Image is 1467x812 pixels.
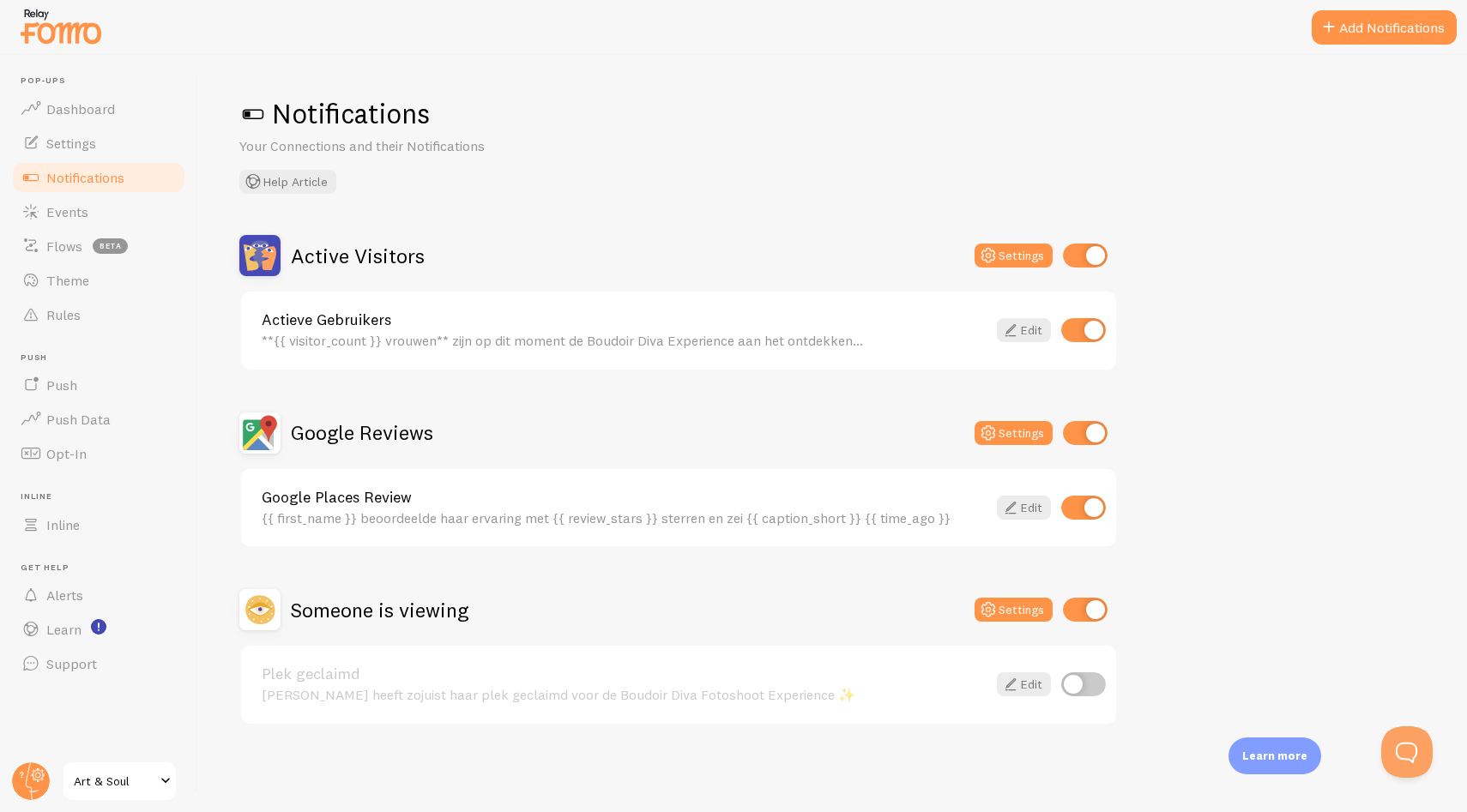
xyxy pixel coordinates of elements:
span: Inline [21,491,187,502]
a: Push [10,368,187,402]
span: Theme [46,272,89,289]
img: Google Reviews [239,412,281,454]
a: Edit [997,496,1051,520]
a: Support [10,647,187,681]
img: fomo-relay-logo-orange.svg [18,4,104,48]
a: Dashboard [10,92,187,126]
a: Plek geclaimd [262,666,987,682]
span: Push [46,376,77,394]
div: **{{ visitor_count }} vrouwen** zijn op dit moment de Boudoir Diva Experience aan het ontdekken… [262,333,987,348]
span: Notifications [46,169,124,186]
span: Alerts [46,586,83,604]
h2: Google Reviews [291,419,433,446]
span: Inline [46,516,80,533]
button: Settings [975,598,1053,622]
img: Someone is viewing [239,589,281,630]
a: Flows beta [10,229,187,263]
h2: Someone is viewing [291,597,468,623]
div: Learn more [1229,737,1321,774]
a: Events [10,195,187,229]
span: Push Data [46,411,111,428]
p: Your Connections and their Notifications [239,136,651,156]
a: Settings [10,126,187,160]
span: Dashboard [46,100,115,117]
a: Inline [10,508,187,542]
span: Get Help [21,562,187,574]
a: Art & Soul [62,761,178,802]
button: Help Article [239,170,336,194]
div: [PERSON_NAME] heeft zojuist haar plek geclaimd voor de Boudoir Diva Fotoshoot Experience ✨ [262,687,987,702]
a: Opt-In [10,436,187,471]
a: Learn [10,612,187,647]
a: Edit [997,318,1051,342]
a: Rules [10,298,187,332]
span: Settings [46,135,96,152]
span: Rules [46,306,81,323]
a: Alerts [10,578,187,612]
span: Flows [46,238,82,255]
a: Google Places Review [262,490,987,505]
a: Theme [10,263,187,298]
button: Settings [975,244,1053,268]
h1: Notifications [239,96,1426,131]
a: Push Data [10,402,187,436]
a: Actieve Gebruikers [262,312,987,328]
span: Support [46,655,97,672]
a: Edit [997,672,1051,696]
div: {{ first_name }} beoordeelde haar ervaring met {{ review_stars }} sterren en zei {{ caption_short... [262,510,987,526]
iframe: Help Scout Beacon - Open [1381,726,1433,778]
span: beta [93,238,128,254]
span: Opt-In [46,445,87,462]
span: Events [46,203,88,220]
p: Learn more [1242,748,1307,764]
span: Learn [46,621,81,638]
button: Settings [975,421,1053,445]
span: Pop-ups [21,75,187,87]
span: Art & Soul [74,771,155,791]
img: Active Visitors [239,235,281,276]
span: Push [21,352,187,364]
a: Notifications [10,160,187,195]
h2: Active Visitors [291,243,425,269]
svg: <p>Watch New Feature Tutorials!</p> [91,619,106,635]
